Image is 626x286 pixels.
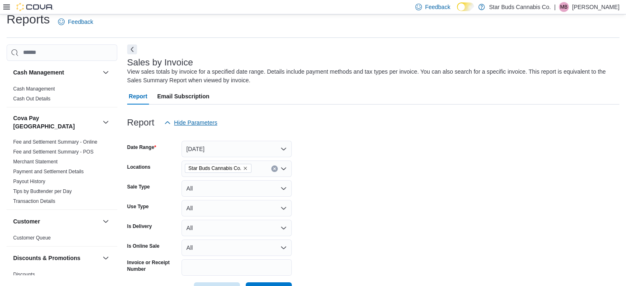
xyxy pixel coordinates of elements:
[161,114,221,131] button: Hide Parameters
[13,271,35,278] span: Discounts
[243,166,248,171] button: Remove Star Buds Cannabis Co. from selection in this group
[13,217,40,226] h3: Customer
[127,184,150,190] label: Sale Type
[68,18,93,26] span: Feedback
[559,2,569,12] div: Michael Bencic
[127,203,149,210] label: Use Type
[7,84,117,107] div: Cash Management
[101,67,111,77] button: Cash Management
[127,67,615,85] div: View sales totals by invoice for a specified date range. Details include payment methods and tax ...
[554,2,556,12] p: |
[185,164,252,173] span: Star Buds Cannabis Co.
[425,3,450,11] span: Feedback
[457,2,474,11] input: Dark Mode
[13,168,84,175] span: Payment and Settlement Details
[13,188,72,195] span: Tips by Budtender per Day
[13,149,93,155] a: Fee and Settlement Summary - POS
[16,3,54,11] img: Cova
[127,164,151,170] label: Locations
[13,68,99,77] button: Cash Management
[13,179,45,184] a: Payout History
[13,68,64,77] h3: Cash Management
[127,144,156,151] label: Date Range
[271,165,278,172] button: Clear input
[13,158,58,165] span: Merchant Statement
[13,272,35,277] a: Discounts
[55,14,96,30] a: Feedback
[13,169,84,174] a: Payment and Settlement Details
[127,243,160,249] label: Is Online Sale
[13,217,99,226] button: Customer
[489,2,551,12] p: Star Buds Cannabis Co.
[182,200,292,216] button: All
[7,137,117,209] div: Cova Pay [GEOGRAPHIC_DATA]
[13,235,51,241] a: Customer Queue
[13,86,55,92] a: Cash Management
[13,159,58,165] a: Merchant Statement
[101,216,111,226] button: Customer
[127,223,152,230] label: Is Delivery
[127,44,137,54] button: Next
[13,188,72,194] a: Tips by Budtender per Day
[572,2,619,12] p: [PERSON_NAME]
[13,139,98,145] a: Fee and Settlement Summary - Online
[280,165,287,172] button: Open list of options
[13,114,99,130] button: Cova Pay [GEOGRAPHIC_DATA]
[101,253,111,263] button: Discounts & Promotions
[7,11,50,28] h1: Reports
[182,220,292,236] button: All
[174,119,217,127] span: Hide Parameters
[182,141,292,157] button: [DATE]
[13,96,51,102] a: Cash Out Details
[182,180,292,197] button: All
[560,2,568,12] span: MB
[13,254,80,262] h3: Discounts & Promotions
[129,88,147,105] span: Report
[127,58,193,67] h3: Sales by Invoice
[13,254,99,262] button: Discounts & Promotions
[182,239,292,256] button: All
[157,88,209,105] span: Email Subscription
[7,233,117,246] div: Customer
[13,178,45,185] span: Payout History
[127,259,178,272] label: Invoice or Receipt Number
[13,198,55,204] a: Transaction Details
[13,95,51,102] span: Cash Out Details
[13,235,51,241] span: Customer Queue
[127,118,154,128] h3: Report
[101,117,111,127] button: Cova Pay [GEOGRAPHIC_DATA]
[188,164,242,172] span: Star Buds Cannabis Co.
